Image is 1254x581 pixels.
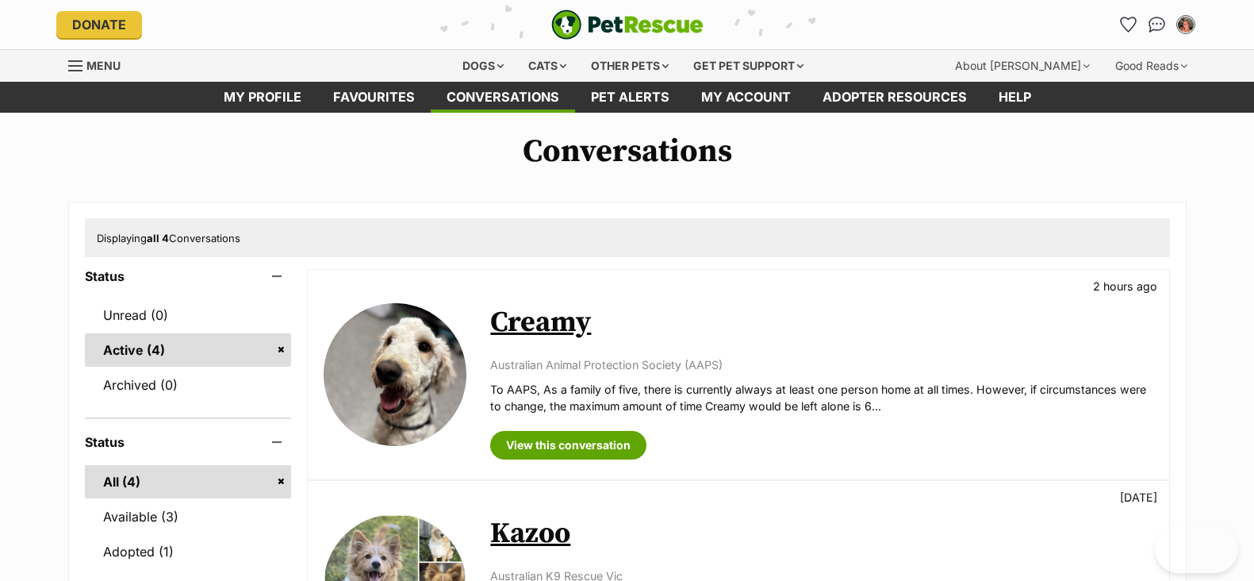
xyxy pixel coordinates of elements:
[1116,12,1141,37] a: Favourites
[1145,12,1170,37] a: Conversations
[551,10,704,40] img: logo-e224e6f780fb5917bec1dbf3a21bbac754714ae5b6737aabdf751b685950b380.svg
[56,11,142,38] a: Donate
[147,232,169,244] strong: all 4
[1155,525,1238,573] iframe: Help Scout Beacon - Open
[97,232,240,244] span: Displaying Conversations
[517,50,577,82] div: Cats
[1093,278,1157,294] p: 2 hours ago
[85,465,292,498] a: All (4)
[685,82,807,113] a: My account
[451,50,515,82] div: Dogs
[68,50,132,79] a: Menu
[490,381,1152,415] p: To AAPS, As a family of five, there is currently always at least one person home at all times. Ho...
[85,500,292,533] a: Available (3)
[1104,50,1198,82] div: Good Reads
[490,356,1152,373] p: Australian Animal Protection Society (AAPS)
[490,431,646,460] a: View this conversation
[431,82,575,113] a: conversations
[1178,17,1194,33] img: Maddie Kilmartin profile pic
[208,82,317,113] a: My profile
[944,50,1101,82] div: About [PERSON_NAME]
[317,82,431,113] a: Favourites
[1120,489,1157,506] p: [DATE]
[575,82,685,113] a: Pet alerts
[85,368,292,402] a: Archived (0)
[85,298,292,332] a: Unread (0)
[85,333,292,367] a: Active (4)
[490,305,591,341] a: Creamy
[324,303,466,446] img: Creamy
[490,516,570,552] a: Kazoo
[85,535,292,568] a: Adopted (1)
[85,269,292,283] header: Status
[580,50,680,82] div: Other pets
[86,59,121,72] span: Menu
[983,82,1047,113] a: Help
[1149,17,1165,33] img: chat-41dd97257d64d25036548639549fe6c8038ab92f7586957e7f3b1b290dea8141.svg
[85,435,292,449] header: Status
[682,50,815,82] div: Get pet support
[1116,12,1198,37] ul: Account quick links
[1173,12,1198,37] button: My account
[551,10,704,40] a: PetRescue
[807,82,983,113] a: Adopter resources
